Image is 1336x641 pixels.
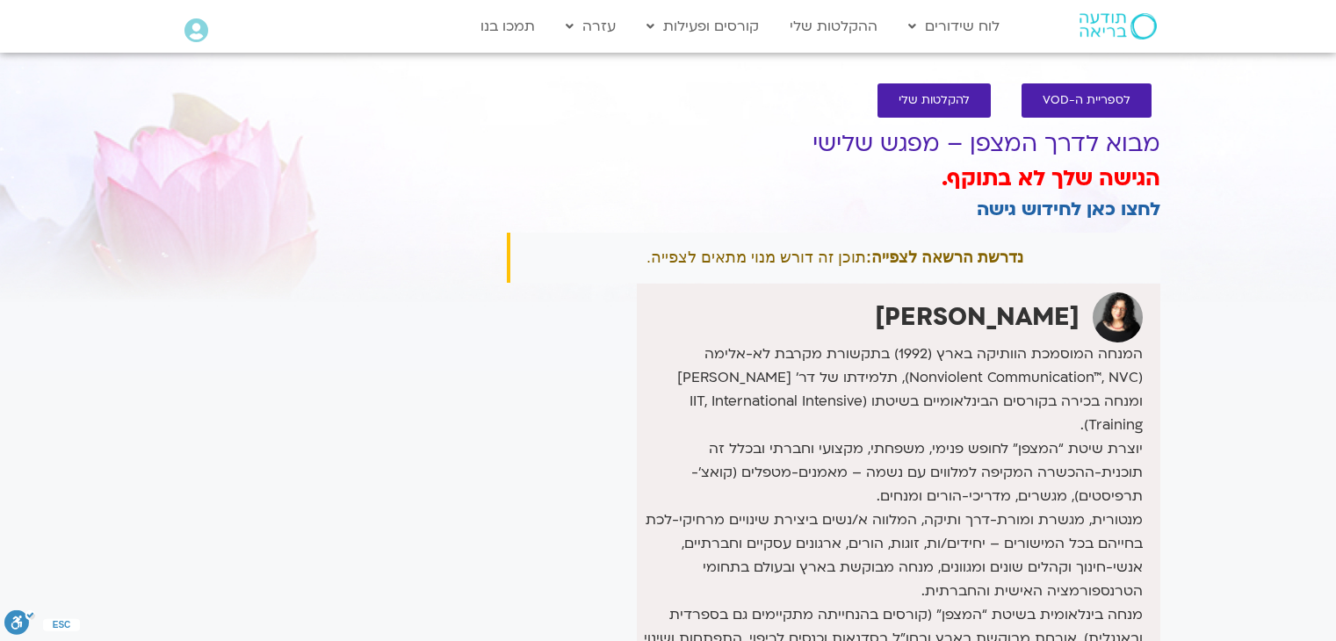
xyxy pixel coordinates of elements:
[977,197,1160,222] a: לחצו כאן לחידוש גישה
[781,10,886,43] a: ההקלטות שלי
[1093,292,1143,342] img: ארנינה קשתן
[507,233,1160,283] div: תוכן זה דורש מנוי מתאים לצפייה.
[472,10,544,43] a: תמכו בנו
[638,10,768,43] a: קורסים ופעילות
[641,342,1142,437] p: המנחה המוסמכת הוותיקה בארץ (1992) בתקשורת מקרבת לא-אלימה (Nonviolent Communication™, NVC), תלמידת...
[1080,13,1157,40] img: תודעה בריאה
[507,131,1160,157] h1: מבוא לדרך המצפן – מפגש שלישי
[641,437,1142,603] p: יוצרת שיטת “המצפן” לחופש פנימי, משפחתי, מקצועי וחברתי ובכלל זה תוכנית-ההכשרה המקיפה למלווים עם נש...
[877,83,991,118] a: להקלטות שלי
[899,10,1008,43] a: לוח שידורים
[557,10,625,43] a: עזרה
[1022,83,1152,118] a: לספריית ה-VOD
[899,94,970,107] span: להקלטות שלי
[875,300,1080,334] strong: [PERSON_NAME]
[507,164,1160,194] h3: הגישה שלך לא בתוקף.
[866,248,1023,266] strong: נדרשת הרשאה לצפייה:
[1043,94,1130,107] span: לספריית ה-VOD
